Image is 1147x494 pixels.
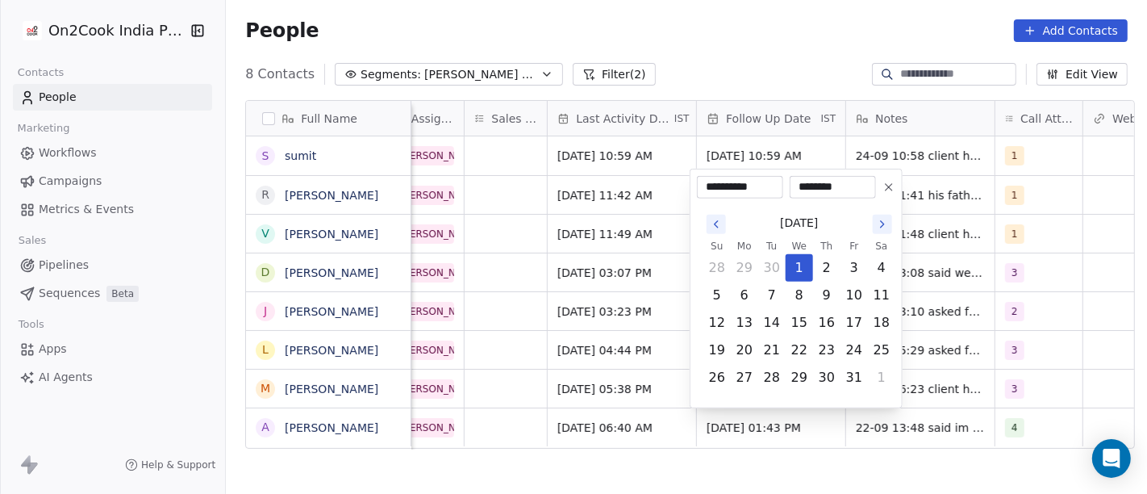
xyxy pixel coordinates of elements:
[814,255,840,281] button: Thursday, October 2nd, 2025
[841,255,867,281] button: Friday, October 3rd, 2025
[813,238,840,254] th: Thursday
[814,310,840,336] button: Thursday, October 16th, 2025
[873,215,892,234] button: Go to the Next Month
[732,365,757,391] button: Monday, October 27th, 2025
[841,310,867,336] button: Friday, October 17th, 2025
[731,238,758,254] th: Monday
[841,337,867,363] button: Friday, October 24th, 2025
[814,365,840,391] button: Thursday, October 30th, 2025
[786,283,812,308] button: Wednesday, October 8th, 2025
[786,365,812,391] button: Wednesday, October 29th, 2025
[732,310,757,336] button: Monday, October 13th, 2025
[732,283,757,308] button: Monday, October 6th, 2025
[703,238,731,254] th: Sunday
[759,310,785,336] button: Tuesday, October 14th, 2025
[704,255,730,281] button: Sunday, September 28th, 2025
[780,215,818,232] span: [DATE]
[704,337,730,363] button: Sunday, October 19th, 2025
[814,337,840,363] button: Thursday, October 23rd, 2025
[759,365,785,391] button: Tuesday, October 28th, 2025
[869,255,895,281] button: Saturday, October 4th, 2025
[841,283,867,308] button: Friday, October 10th, 2025
[868,238,895,254] th: Saturday
[786,238,813,254] th: Wednesday
[704,365,730,391] button: Sunday, October 26th, 2025
[759,255,785,281] button: Tuesday, September 30th, 2025
[704,283,730,308] button: Sunday, October 5th, 2025
[786,255,812,281] button: Wednesday, October 1st, 2025, selected
[840,238,868,254] th: Friday
[758,238,786,254] th: Tuesday
[707,215,726,234] button: Go to the Previous Month
[786,337,812,363] button: Wednesday, October 22nd, 2025
[759,337,785,363] button: Tuesday, October 21st, 2025
[786,310,812,336] button: Wednesday, October 15th, 2025
[703,238,895,391] table: October 2025
[869,310,895,336] button: Saturday, October 18th, 2025
[841,365,867,391] button: Friday, October 31st, 2025
[732,255,757,281] button: Monday, September 29th, 2025
[732,337,757,363] button: Monday, October 20th, 2025
[759,283,785,308] button: Tuesday, October 7th, 2025
[704,310,730,336] button: Sunday, October 12th, 2025
[869,337,895,363] button: Saturday, October 25th, 2025
[869,365,895,391] button: Saturday, November 1st, 2025
[814,283,840,308] button: Thursday, October 9th, 2025
[869,283,895,308] button: Saturday, October 11th, 2025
